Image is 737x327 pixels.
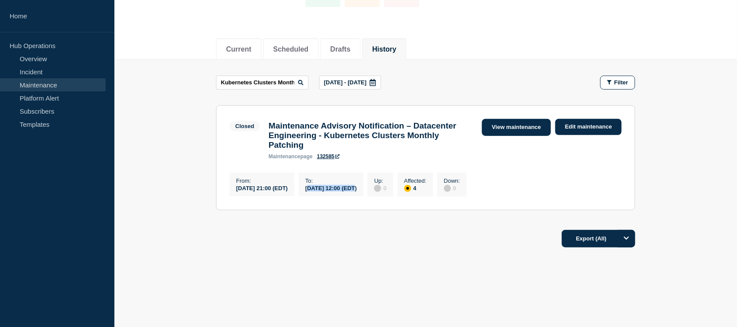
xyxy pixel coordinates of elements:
[269,153,300,160] span: maintenance
[482,119,551,136] a: View maintenance
[319,76,381,90] button: [DATE] - [DATE]
[226,45,251,53] button: Current
[331,45,351,53] button: Drafts
[216,76,309,90] input: Search maintenances
[374,184,386,192] div: 0
[404,185,411,192] div: affected
[305,177,357,184] p: To :
[562,230,635,247] button: Export (All)
[324,79,367,86] p: [DATE] - [DATE]
[305,184,357,191] div: [DATE] 12:00 (EDT)
[614,79,628,86] span: Filter
[273,45,309,53] button: Scheduled
[372,45,396,53] button: History
[444,177,460,184] p: Down :
[600,76,635,90] button: Filter
[444,184,460,192] div: 0
[444,185,451,192] div: disabled
[374,185,381,192] div: disabled
[555,119,622,135] a: Edit maintenance
[269,121,473,150] h3: Maintenance Advisory Notification – Datacenter Engineering - Kubernetes Clusters Monthly Patching
[404,177,427,184] p: Affected :
[317,153,340,160] a: 132585
[404,184,427,192] div: 4
[374,177,386,184] p: Up :
[236,177,288,184] p: From :
[235,123,254,129] div: Closed
[236,184,288,191] div: [DATE] 21:00 (EDT)
[269,153,313,160] p: page
[618,230,635,247] button: Options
